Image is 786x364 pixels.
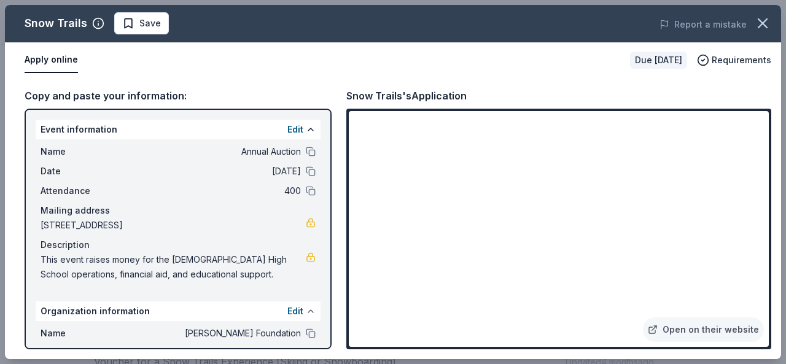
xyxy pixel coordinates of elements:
span: [DATE] [123,164,301,179]
span: [PERSON_NAME] Foundation [123,326,301,341]
span: Date [41,164,123,179]
div: Mailing address [41,203,316,218]
span: Annual Auction [123,144,301,159]
button: Edit [287,304,303,319]
div: Due [DATE] [630,52,687,69]
div: Snow Trails [25,14,87,33]
span: [STREET_ADDRESS] [41,218,306,233]
span: Name [41,144,123,159]
div: Copy and paste your information: [25,88,332,104]
a: Open on their website [643,317,764,342]
span: This event raises money for the [DEMOGRAPHIC_DATA] High School operations, financial aid, and edu... [41,252,306,282]
span: [DOMAIN_NAME] [123,346,301,360]
div: Organization information [36,301,321,321]
button: Edit [287,122,303,137]
span: 400 [123,184,301,198]
span: Name [41,326,123,341]
div: Description [41,238,316,252]
span: Requirements [712,53,771,68]
span: Save [139,16,161,31]
span: Attendance [41,184,123,198]
button: Apply online [25,47,78,73]
button: Requirements [697,53,771,68]
span: Website [41,346,123,360]
div: Snow Trails's Application [346,88,467,104]
div: Event information [36,120,321,139]
button: Save [114,12,169,34]
button: Report a mistake [660,17,747,32]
